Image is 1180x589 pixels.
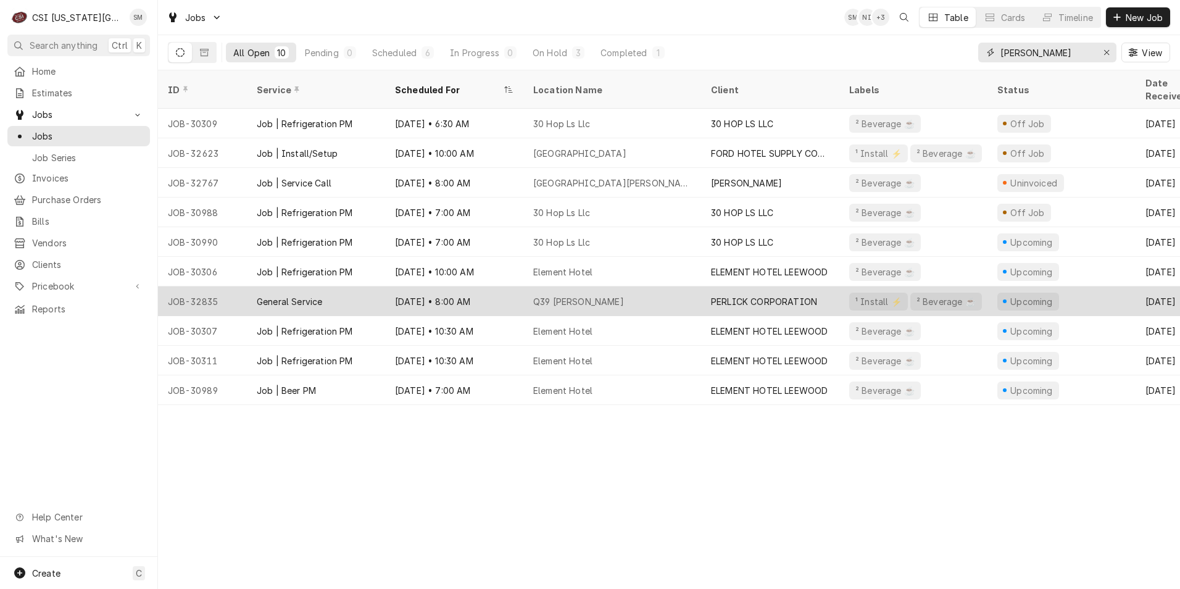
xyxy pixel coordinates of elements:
[1009,354,1055,367] div: Upcoming
[7,104,150,125] a: Go to Jobs
[168,83,235,96] div: ID
[395,83,501,96] div: Scheduled For
[257,177,331,190] div: Job | Service Call
[385,138,523,168] div: [DATE] • 10:00 AM
[533,117,590,130] div: 30 Hop Ls Llc
[711,83,827,96] div: Client
[854,177,916,190] div: ² Beverage ☕️
[385,168,523,198] div: [DATE] • 8:00 AM
[385,227,523,257] div: [DATE] • 7:00 AM
[32,280,125,293] span: Pricebook
[7,254,150,275] a: Clients
[32,532,143,545] span: What's New
[158,109,247,138] div: JOB-30309
[158,227,247,257] div: JOB-30990
[944,11,968,24] div: Table
[7,233,150,253] a: Vendors
[130,9,147,26] div: SM
[257,295,322,308] div: General Service
[533,325,592,338] div: Element Hotel
[257,83,373,96] div: Service
[533,384,592,397] div: Element Hotel
[858,9,876,26] div: NI
[711,295,817,308] div: PERLICK CORPORATION
[7,211,150,232] a: Bills
[1058,11,1093,24] div: Timeline
[385,198,523,227] div: [DATE] • 7:00 AM
[158,286,247,316] div: JOB-32835
[385,286,523,316] div: [DATE] • 8:00 AM
[32,65,144,78] span: Home
[1139,46,1165,59] span: View
[1123,11,1165,24] span: New Job
[7,507,150,527] a: Go to Help Center
[372,46,417,59] div: Scheduled
[711,147,829,160] div: FORD HOTEL SUPPLY COMPANY
[130,9,147,26] div: Sean Mckelvey's Avatar
[257,206,353,219] div: Job | Refrigeration PM
[233,46,270,59] div: All Open
[1009,177,1059,190] div: Uninvoiced
[7,299,150,319] a: Reports
[32,258,144,271] span: Clients
[158,257,247,286] div: JOB-30306
[1001,11,1026,24] div: Cards
[915,147,977,160] div: ² Beverage ☕️
[844,9,862,26] div: Sean Mckelvey's Avatar
[7,35,150,56] button: Search anythingCtrlK
[1009,325,1055,338] div: Upcoming
[7,126,150,146] a: Jobs
[32,193,144,206] span: Purchase Orders
[158,346,247,375] div: JOB-30311
[533,206,590,219] div: 30 Hop Ls Llc
[257,325,353,338] div: Job | Refrigeration PM
[7,61,150,81] a: Home
[1000,43,1093,62] input: Keyword search
[32,303,144,315] span: Reports
[915,295,977,308] div: ² Beverage ☕️
[7,528,150,549] a: Go to What's New
[858,9,876,26] div: Nate Ingram's Avatar
[385,375,523,405] div: [DATE] • 7:00 AM
[136,39,142,52] span: K
[1097,43,1116,62] button: Erase input
[158,138,247,168] div: JOB-32623
[854,295,903,308] div: ¹ Install ⚡️
[32,511,143,524] span: Help Center
[257,236,353,249] div: Job | Refrigeration PM
[185,11,206,24] span: Jobs
[1121,43,1170,62] button: View
[112,39,128,52] span: Ctrl
[533,46,567,59] div: On Hold
[277,46,286,59] div: 10
[32,108,125,121] span: Jobs
[32,151,144,164] span: Job Series
[533,83,689,96] div: Location Name
[711,117,773,130] div: 30 HOP LS LLC
[533,177,691,190] div: [GEOGRAPHIC_DATA][PERSON_NAME]
[997,83,1123,96] div: Status
[854,354,916,367] div: ² Beverage ☕️
[600,46,647,59] div: Completed
[32,130,144,143] span: Jobs
[854,325,916,338] div: ² Beverage ☕️
[158,375,247,405] div: JOB-30989
[32,236,144,249] span: Vendors
[1009,295,1055,308] div: Upcoming
[32,172,144,185] span: Invoices
[1009,384,1055,397] div: Upcoming
[346,46,354,59] div: 0
[450,46,499,59] div: In Progress
[7,148,150,168] a: Job Series
[385,109,523,138] div: [DATE] • 6:30 AM
[136,567,142,580] span: C
[854,236,916,249] div: ² Beverage ☕️
[872,9,889,26] div: + 3
[11,9,28,26] div: C
[162,7,227,28] a: Go to Jobs
[1009,236,1055,249] div: Upcoming
[711,206,773,219] div: 30 HOP LS LLC
[7,276,150,296] a: Go to Pricebook
[32,86,144,99] span: Estimates
[158,168,247,198] div: JOB-32767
